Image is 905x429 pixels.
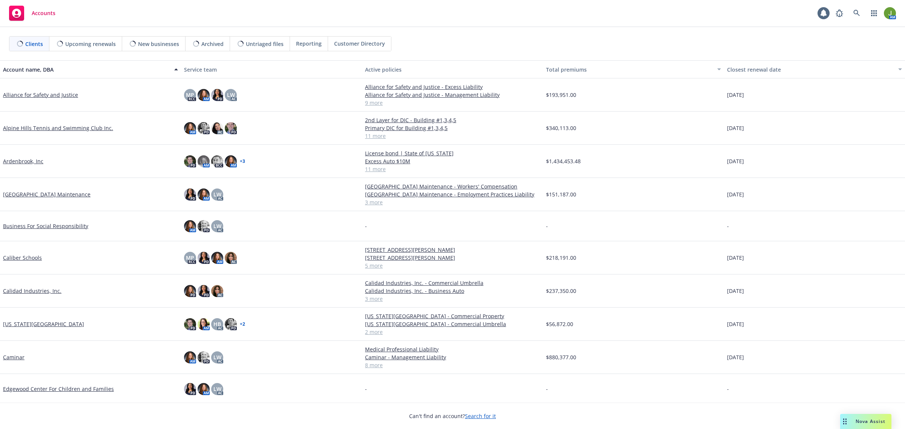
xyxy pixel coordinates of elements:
[3,66,170,74] div: Account name, DBA
[225,122,237,134] img: photo
[365,361,540,369] a: 8 more
[211,285,223,297] img: photo
[884,7,896,19] img: photo
[727,66,894,74] div: Closest renewal date
[365,312,540,320] a: [US_STATE][GEOGRAPHIC_DATA] - Commercial Property
[186,254,194,262] span: MP
[727,287,744,295] span: [DATE]
[840,414,891,429] button: Nova Assist
[334,40,385,47] span: Customer Directory
[3,320,84,328] a: [US_STATE][GEOGRAPHIC_DATA]
[543,60,724,78] button: Total premiums
[184,351,196,363] img: photo
[3,222,88,230] a: Business For Social Responsibility
[362,60,543,78] button: Active policies
[727,320,744,328] span: [DATE]
[365,132,540,140] a: 11 more
[727,222,729,230] span: -
[213,190,221,198] span: LW
[365,83,540,91] a: Alliance for Safety and Justice - Excess Liability
[198,188,210,201] img: photo
[186,91,194,99] span: MP
[3,254,42,262] a: Caliber Schools
[727,157,744,165] span: [DATE]
[246,40,284,48] span: Untriaged files
[3,385,114,393] a: Edgewood Center For Children and Families
[3,91,78,99] a: Alliance for Safety and Justice
[365,198,540,206] a: 3 more
[727,353,744,361] span: [DATE]
[365,385,367,393] span: -
[727,190,744,198] span: [DATE]
[465,412,496,420] a: Search for it
[365,66,540,74] div: Active policies
[184,220,196,232] img: photo
[365,320,540,328] a: [US_STATE][GEOGRAPHIC_DATA] - Commercial Umbrella
[138,40,179,48] span: New businesses
[546,320,573,328] span: $56,872.00
[211,122,223,134] img: photo
[365,328,540,336] a: 2 more
[184,122,196,134] img: photo
[546,353,576,361] span: $880,377.00
[727,91,744,99] span: [DATE]
[184,66,359,74] div: Service team
[211,155,223,167] img: photo
[213,320,221,328] span: HB
[546,66,713,74] div: Total premiums
[198,318,210,330] img: photo
[211,89,223,101] img: photo
[546,157,581,165] span: $1,434,453.48
[365,222,367,230] span: -
[546,91,576,99] span: $193,951.00
[365,254,540,262] a: [STREET_ADDRESS][PERSON_NAME]
[365,124,540,132] a: Primary DIC for Building #1,3,4,5
[3,124,113,132] a: Alpine Hills Tennis and Swimming Club Inc.
[546,287,576,295] span: $237,350.00
[198,383,210,395] img: photo
[240,322,245,326] a: + 2
[3,190,90,198] a: [GEOGRAPHIC_DATA] Maintenance
[6,3,58,24] a: Accounts
[727,124,744,132] span: [DATE]
[184,188,196,201] img: photo
[3,287,61,295] a: Calidad Industries, Inc.
[546,222,548,230] span: -
[198,155,210,167] img: photo
[365,165,540,173] a: 11 more
[198,89,210,101] img: photo
[365,149,540,157] a: License bond | State of [US_STATE]
[856,418,885,424] span: Nova Assist
[365,99,540,107] a: 9 more
[32,10,55,16] span: Accounts
[213,222,221,230] span: LW
[201,40,224,48] span: Archived
[365,91,540,99] a: Alliance for Safety and Justice - Management Liability
[225,252,237,264] img: photo
[546,190,576,198] span: $151,187.00
[225,155,237,167] img: photo
[365,279,540,287] a: Calidad Industries, Inc. - Commercial Umbrella
[849,6,864,21] a: Search
[727,385,729,393] span: -
[181,60,362,78] button: Service team
[225,318,237,330] img: photo
[840,414,850,429] div: Drag to move
[365,157,540,165] a: Excess Auto $10M
[727,254,744,262] span: [DATE]
[365,182,540,190] a: [GEOGRAPHIC_DATA] Maintenance - Workers' Compensation
[184,318,196,330] img: photo
[213,385,221,393] span: LW
[546,124,576,132] span: $340,113.00
[198,351,210,363] img: photo
[198,122,210,134] img: photo
[365,345,540,353] a: Medical Professional Liability
[65,40,116,48] span: Upcoming renewals
[365,353,540,361] a: Caminar - Management Liability
[198,285,210,297] img: photo
[546,385,548,393] span: -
